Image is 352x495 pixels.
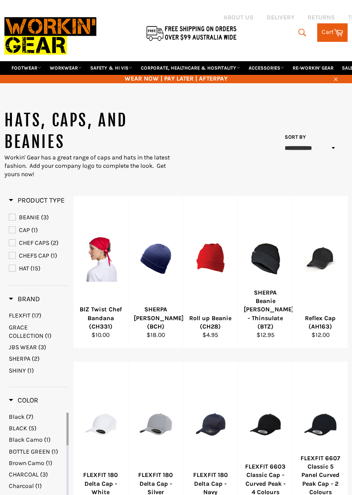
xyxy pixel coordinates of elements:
a: Brown Camo [9,459,65,467]
span: SHINY [9,367,26,374]
span: Product Type [9,196,65,204]
img: FLEXFIT 180 Delta Cap - Silver [139,413,172,436]
span: (17) [32,312,41,319]
span: FLEXFIT [9,312,30,319]
span: Black [9,413,25,421]
label: Sort by [282,133,306,141]
a: FOOTWEAR [8,61,45,75]
a: DELIVERY [267,13,294,22]
span: BOTTLE GREEN [9,448,50,455]
a: RE-WORKIN' GEAR [289,61,337,75]
a: SHERPA [9,355,69,363]
span: (1) [46,459,52,467]
div: $12.95 [244,331,287,339]
span: (1) [35,482,42,490]
img: Roll up Beanie (CH28) [194,238,227,280]
div: $10.00 [79,331,123,339]
h3: Color [9,396,38,405]
a: JBS WEAR [9,343,69,351]
a: SHERPA Beanie Tenzing - Thinsulate (BTZ)SHERPA Beanie [PERSON_NAME] - Thinsulate (BTZ)$12.95 [238,196,293,348]
span: CAP [19,226,30,234]
span: BEANIE [19,214,40,221]
a: BIZ Twist Chef Bandana (CH331)BIZ Twist Chef Bandana (CH331)$10.00 [73,196,128,348]
a: Black Camo [9,436,65,444]
img: Flat $9.95 shipping Australia wide [145,24,238,42]
div: BIZ Twist Chef Bandana (CH331) [79,305,123,331]
a: WORKWEAR [46,61,85,75]
div: SHERPA [PERSON_NAME] (BCH) [134,305,177,331]
a: Cart [317,23,348,42]
span: (1) [27,367,34,374]
a: BEANIE [9,213,69,222]
img: FLEXFIT 180 Delta Cap - Navy [194,413,227,436]
a: CHARCOAL [9,470,65,479]
span: Black Camo [9,436,43,443]
span: (3) [40,471,48,478]
span: (1) [51,252,57,259]
h1: HATS, CAPS, AND BEANIES [4,110,176,153]
span: CHEFS CAP [19,252,49,259]
span: (1) [44,436,51,443]
span: (15) [30,265,40,272]
a: CORPORATE, HEALTHCARE & HOSPITALITY [137,61,244,75]
div: $18.00 [134,331,177,339]
span: (2) [32,355,40,362]
div: Workin' Gear has a great range of caps and hats in the latest fashion. Add your company logo to c... [4,153,176,179]
span: (1) [31,226,38,234]
a: FLEXFIT [9,311,69,320]
a: SHERPA Beanie Chongba (BCH)SHERPA [PERSON_NAME] (BCH)$18.00 [128,196,183,348]
div: Reflex Cap (AH163) [299,314,342,331]
img: BIZ Twist Chef Bandana (CH331) [84,236,117,282]
span: Charcoal [9,482,34,490]
a: BOTTLE GREEN [9,447,65,456]
h3: Brand [9,295,40,303]
div: SHERPA Beanie [PERSON_NAME] - Thinsulate (BTZ) [244,288,287,331]
span: (7) [26,413,33,421]
a: ACCESSORIES [245,61,288,75]
a: RETURNS [308,13,335,22]
img: SHERPA Beanie Chongba (BCH) [139,243,172,275]
span: JBS WEAR [9,344,37,351]
span: (5) [29,425,37,432]
img: SHERPA Beanie Tenzing - Thinsulate (BTZ) [249,243,282,275]
a: SHINY [9,366,69,375]
a: HAT [9,264,69,273]
img: FLEXFIT 6607 Classic 5 Panel Curved Peak Cap - 2 Colours [304,408,337,441]
a: Roll up Beanie (CH28)Roll up Beanie (CH28)$4.95 [183,196,238,348]
span: (3) [38,344,46,351]
a: CAP [9,225,69,235]
a: BLACK [9,424,65,432]
img: Workin Gear leaders in Workwear, Safety Boots, PPE, Uniforms. Australia's No.1 in Workwear [4,11,96,61]
span: HAT [19,265,29,272]
span: (1) [51,448,58,455]
a: SAFETY & HI VIS [87,61,136,75]
span: BLACK [9,425,27,432]
a: Reflex Cap (AH163)Reflex Cap (AH163)$12.00 [293,196,348,348]
div: Roll up Beanie (CH28) [189,314,232,331]
span: (2) [51,239,59,247]
img: FLEXFIT 6603 Classic Cap - Curved Peak - 4 Colours [249,408,282,441]
div: $4.95 [189,331,232,339]
h3: Product Type [9,196,65,205]
span: CHARCOAL [9,471,39,478]
span: SHERPA [9,355,30,362]
span: GRACE COLLECTION [9,324,44,340]
span: (3) [41,214,49,221]
a: Black [9,413,65,421]
span: (1) [45,332,51,340]
a: ABOUT US [224,13,253,22]
img: Reflex Cap (AH163) [304,246,337,272]
img: FLEXFIT 180 Delta Cap - White [84,413,117,436]
a: CHEFS CAP [9,251,69,261]
span: WEAR NOW | PAY LATER | AFTERPAY [4,74,348,83]
a: Charcoal [9,482,65,490]
span: CHEF CAPS [19,239,49,247]
span: Brown Camo [9,459,44,467]
a: CHEF CAPS [9,238,69,248]
div: $12.00 [299,331,342,339]
a: GRACE COLLECTION [9,323,69,340]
